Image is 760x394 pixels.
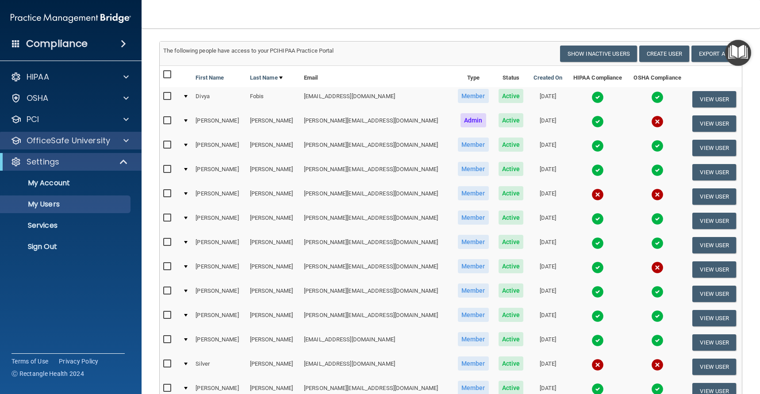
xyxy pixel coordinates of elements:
td: [PERSON_NAME] [192,330,246,355]
td: [DATE] [528,209,568,233]
p: Settings [27,157,59,167]
td: [PERSON_NAME] [192,257,246,282]
td: [PERSON_NAME] [246,233,300,257]
span: The following people have access to your PCIHIPAA Practice Portal [163,47,334,54]
td: Silver [192,355,246,379]
td: [PERSON_NAME] [192,306,246,330]
img: tick.e7d51cea.svg [591,91,604,103]
td: [PERSON_NAME][EMAIL_ADDRESS][DOMAIN_NAME] [300,257,453,282]
td: [PERSON_NAME] [192,209,246,233]
td: [DATE] [528,282,568,306]
img: cross.ca9f0e7f.svg [651,115,664,128]
img: PMB logo [11,9,131,27]
td: [PERSON_NAME] [246,111,300,136]
img: tick.e7d51cea.svg [591,286,604,298]
p: HIPAA [27,72,49,82]
iframe: Drift Widget Chat Controller [607,331,749,367]
a: Created On [534,73,563,83]
span: Member [458,356,489,371]
a: PCI [11,114,129,125]
span: Admin [461,113,486,127]
td: [PERSON_NAME][EMAIL_ADDRESS][DOMAIN_NAME] [300,209,453,233]
td: [DATE] [528,111,568,136]
th: Email [300,66,453,87]
td: [DATE] [528,160,568,184]
button: View User [692,359,736,375]
span: Active [499,138,524,152]
span: Active [499,356,524,371]
td: [PERSON_NAME] [192,184,246,209]
td: [PERSON_NAME] [192,136,246,160]
span: Member [458,332,489,346]
td: [PERSON_NAME] [246,306,300,330]
span: Member [458,259,489,273]
span: Member [458,308,489,322]
span: Active [499,113,524,127]
td: [PERSON_NAME] [192,282,246,306]
td: [PERSON_NAME][EMAIL_ADDRESS][DOMAIN_NAME] [300,160,453,184]
h4: Compliance [26,38,88,50]
span: Active [499,89,524,103]
td: [DATE] [528,233,568,257]
td: [PERSON_NAME] [246,330,300,355]
td: [DATE] [528,136,568,160]
p: OfficeSafe University [27,135,110,146]
td: [DATE] [528,87,568,111]
p: OSHA [27,93,49,103]
td: [DATE] [528,184,568,209]
span: Active [499,235,524,249]
span: Member [458,235,489,249]
td: [PERSON_NAME][EMAIL_ADDRESS][DOMAIN_NAME] [300,282,453,306]
span: Member [458,162,489,176]
button: View User [692,213,736,229]
a: Last Name [250,73,283,83]
img: tick.e7d51cea.svg [651,164,664,176]
td: [PERSON_NAME][EMAIL_ADDRESS][DOMAIN_NAME] [300,111,453,136]
span: Active [499,186,524,200]
span: Active [499,259,524,273]
p: My Account [6,179,127,187]
p: My Users [6,200,127,209]
a: Settings [11,157,128,167]
img: cross.ca9f0e7f.svg [651,188,664,201]
img: tick.e7d51cea.svg [591,164,604,176]
td: [PERSON_NAME] [246,184,300,209]
a: OSHA [11,93,129,103]
button: Create User [639,46,689,62]
p: PCI [27,114,39,125]
span: Ⓒ Rectangle Health 2024 [12,369,84,378]
th: HIPAA Compliance [568,66,628,87]
img: tick.e7d51cea.svg [591,213,604,225]
td: [DATE] [528,306,568,330]
span: Member [458,283,489,298]
img: tick.e7d51cea.svg [651,213,664,225]
td: [PERSON_NAME] [246,136,300,160]
td: Fobis [246,87,300,111]
img: tick.e7d51cea.svg [591,261,604,274]
span: Member [458,138,489,152]
span: Active [499,210,524,225]
button: View User [692,261,736,278]
th: OSHA Compliance [628,66,687,87]
a: OfficeSafe University [11,135,129,146]
td: [PERSON_NAME] [192,111,246,136]
span: Member [458,186,489,200]
td: [PERSON_NAME] [246,355,300,379]
th: Type [453,66,494,87]
a: Export All [691,46,738,62]
td: [PERSON_NAME][EMAIL_ADDRESS][DOMAIN_NAME] [300,184,453,209]
a: HIPAA [11,72,129,82]
p: Services [6,221,127,230]
td: [PERSON_NAME] [192,160,246,184]
span: Active [499,308,524,322]
button: View User [692,237,736,253]
th: Status [494,66,528,87]
a: Terms of Use [12,357,48,366]
span: Active [499,283,524,298]
img: cross.ca9f0e7f.svg [591,188,604,201]
td: [PERSON_NAME][EMAIL_ADDRESS][DOMAIN_NAME] [300,233,453,257]
p: Sign Out [6,242,127,251]
td: [DATE] [528,257,568,282]
img: cross.ca9f0e7f.svg [591,359,604,371]
img: tick.e7d51cea.svg [591,140,604,152]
